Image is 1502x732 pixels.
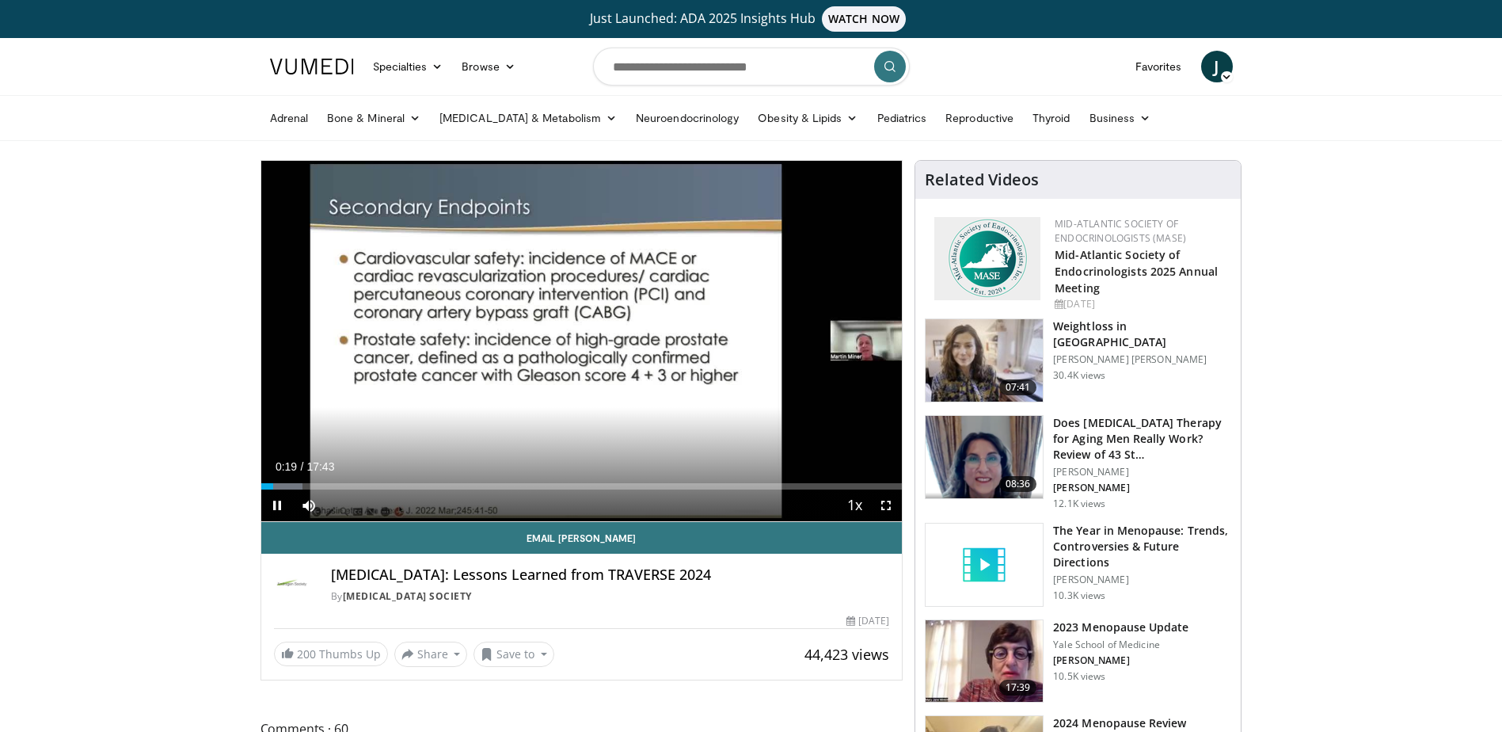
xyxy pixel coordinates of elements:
[1080,102,1161,134] a: Business
[934,217,1040,300] img: f382488c-070d-4809-84b7-f09b370f5972.png.150x105_q85_autocrop_double_scale_upscale_version-0.2.png
[1053,318,1231,350] h3: Weightloss in [GEOGRAPHIC_DATA]
[261,522,903,554] a: Email [PERSON_NAME]
[1055,217,1186,245] a: Mid-Atlantic Society of Endocrinologists (MASE)
[261,483,903,490] div: Progress Bar
[452,51,525,82] a: Browse
[293,490,325,521] button: Mute
[363,51,453,82] a: Specialties
[626,102,748,134] a: Neuroendocrinology
[297,646,316,661] span: 200
[926,319,1043,402] img: 9983fed1-7565-45be-8934-aef1103ce6e2.150x105_q85_crop-smart_upscale.jpg
[1053,466,1231,478] p: [PERSON_NAME]
[1126,51,1192,82] a: Favorites
[276,460,297,473] span: 0:19
[306,460,334,473] span: 17:43
[1055,247,1218,295] a: Mid-Atlantic Society of Endocrinologists 2025 Annual Meeting
[1053,670,1105,683] p: 10.5K views
[936,102,1023,134] a: Reproductive
[331,589,890,604] div: By
[925,415,1231,510] a: 08:36 Does [MEDICAL_DATA] Therapy for Aging Men Really Work? Review of 43 St… [PERSON_NAME] [PERS...
[1023,102,1080,134] a: Thyroid
[1053,498,1105,510] p: 12.1K views
[926,416,1043,498] img: 1fb63f24-3a49-41d9-af93-8ce49bfb7a73.png.150x105_q85_crop-smart_upscale.png
[925,318,1231,402] a: 07:41 Weightloss in [GEOGRAPHIC_DATA] [PERSON_NAME] [PERSON_NAME] 30.4K views
[274,642,388,666] a: 200 Thumbs Up
[1053,589,1105,602] p: 10.3K views
[1201,51,1233,82] a: J
[1053,369,1105,382] p: 30.4K views
[1053,654,1188,667] p: [PERSON_NAME]
[846,614,889,628] div: [DATE]
[261,161,903,522] video-js: Video Player
[301,460,304,473] span: /
[1053,415,1231,463] h3: Does [MEDICAL_DATA] Therapy for Aging Men Really Work? Review of 43 St…
[925,620,1231,703] a: 17:39 2023 Menopause Update Yale School of Medicine [PERSON_NAME] 10.5K views
[999,379,1037,395] span: 07:41
[1053,482,1231,494] p: [PERSON_NAME]
[1053,715,1186,731] h3: 2024 Menopause Review
[272,6,1230,32] a: Just Launched: ADA 2025 Insights HubWATCH NOW
[838,490,870,521] button: Playback Rate
[260,102,318,134] a: Adrenal
[999,680,1037,696] span: 17:39
[430,102,626,134] a: [MEDICAL_DATA] & Metabolism
[925,170,1039,189] h4: Related Videos
[318,102,430,134] a: Bone & Mineral
[1053,523,1231,570] h3: The Year in Menopause: Trends, Controversies & Future Directions
[926,524,1043,606] img: video_placeholder_short.svg
[274,566,312,604] img: Androgen Society
[1055,297,1228,311] div: [DATE]
[870,490,902,521] button: Fullscreen
[270,59,354,74] img: VuMedi Logo
[261,490,293,521] button: Pause
[999,476,1037,492] span: 08:36
[473,642,554,667] button: Save to
[822,6,906,32] span: WATCH NOW
[331,566,890,584] h4: [MEDICAL_DATA]: Lessons Learned from TRAVERSE 2024
[593,48,910,86] input: Search topics, interventions
[925,523,1231,607] a: The Year in Menopause: Trends, Controversies & Future Directions [PERSON_NAME] 10.3K views
[1053,353,1231,366] p: [PERSON_NAME] [PERSON_NAME]
[343,589,472,603] a: [MEDICAL_DATA] Society
[1053,639,1188,651] p: Yale School of Medicine
[1053,574,1231,586] p: [PERSON_NAME]
[394,642,468,667] button: Share
[1053,620,1188,635] h3: 2023 Menopause Update
[804,645,889,664] span: 44,423 views
[868,102,937,134] a: Pediatrics
[748,102,867,134] a: Obesity & Lipids
[926,620,1043,703] img: 1b7e2ecf-010f-4a61-8cdc-5c411c26c8d3.150x105_q85_crop-smart_upscale.jpg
